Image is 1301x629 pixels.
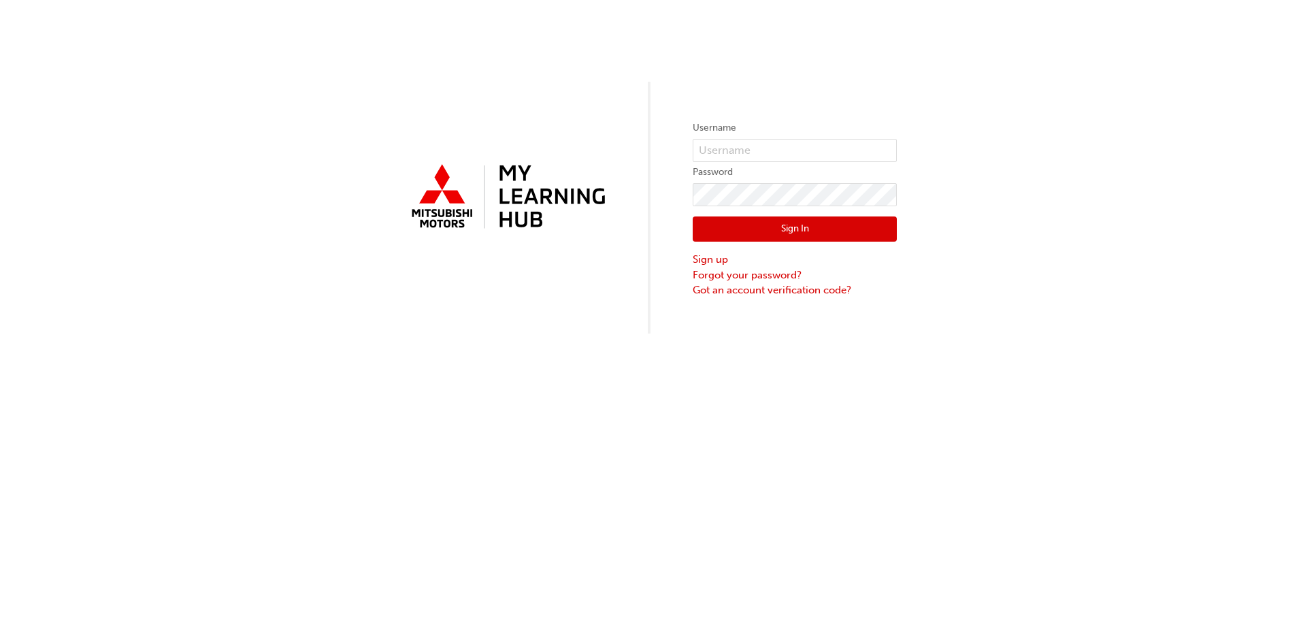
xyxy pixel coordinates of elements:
label: Username [693,120,897,136]
a: Forgot your password? [693,268,897,283]
input: Username [693,139,897,162]
button: Sign In [693,216,897,242]
a: Sign up [693,252,897,268]
label: Password [693,164,897,180]
a: Got an account verification code? [693,283,897,298]
img: mmal [404,159,608,236]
